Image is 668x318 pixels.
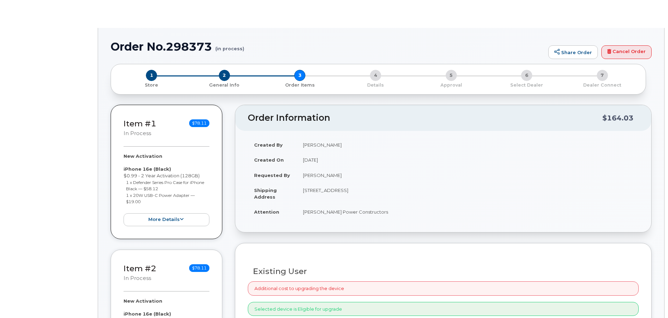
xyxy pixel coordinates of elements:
[124,130,151,136] small: in process
[601,45,652,59] a: Cancel Order
[548,45,598,59] a: Share Order
[254,157,284,163] strong: Created On
[297,204,639,220] td: [PERSON_NAME] Power Constructors
[219,70,230,81] span: 2
[124,298,162,304] strong: New Activation
[146,70,157,81] span: 1
[254,209,279,215] strong: Attention
[124,153,209,226] div: $0.99 - 2 Year Activation (128GB)
[254,172,290,178] strong: Requested By
[189,264,209,272] span: $78.11
[187,81,262,88] a: 2 General Info
[254,142,283,148] strong: Created By
[297,183,639,204] td: [STREET_ADDRESS]
[124,275,151,281] small: in process
[190,82,260,88] p: General Info
[253,267,633,276] h3: Existing User
[124,153,162,159] strong: New Activation
[126,180,204,192] small: 1 x Defender Series Pro Case for iPhone Black — $58.12
[189,119,209,127] span: $78.11
[117,81,187,88] a: 1 Store
[119,82,184,88] p: Store
[124,213,209,226] button: more details
[297,152,639,168] td: [DATE]
[126,193,195,205] small: 1 x 20W USB-C Power Adapter — $19.00
[248,113,602,123] h2: Order Information
[124,264,156,273] a: Item #2
[124,119,156,128] a: Item #1
[124,311,171,317] strong: iPhone 16e (Black)
[297,137,639,153] td: [PERSON_NAME]
[124,166,171,172] strong: iPhone 16e (Black)
[111,40,545,53] h1: Order No.298373
[297,168,639,183] td: [PERSON_NAME]
[248,281,639,296] div: Additional cost to upgrading the device
[602,111,633,125] div: $164.03
[254,187,277,200] strong: Shipping Address
[248,302,639,316] div: Selected device is Eligible for upgrade
[215,40,244,51] small: (in process)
